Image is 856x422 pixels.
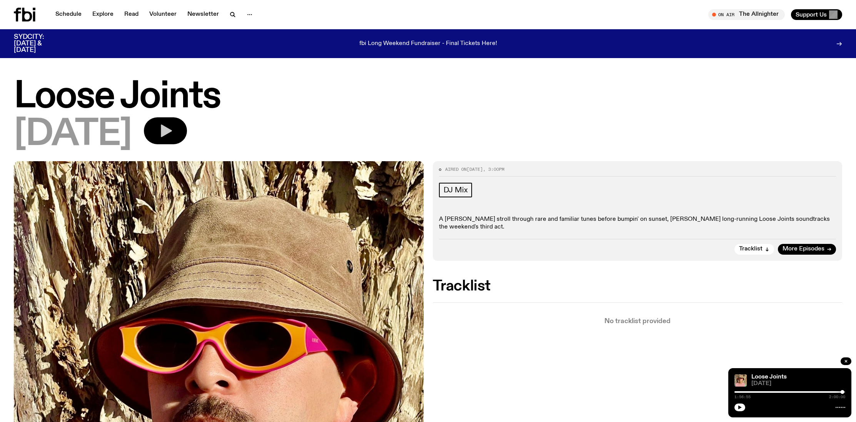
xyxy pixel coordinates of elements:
[444,186,468,194] span: DJ Mix
[14,80,842,114] h1: Loose Joints
[734,395,751,399] span: 1:56:55
[433,318,843,325] p: No tracklist provided
[51,9,86,20] a: Schedule
[751,374,787,380] a: Loose Joints
[14,34,63,53] h3: SYDCITY: [DATE] & [DATE]
[439,183,472,197] a: DJ Mix
[120,9,143,20] a: Read
[145,9,181,20] a: Volunteer
[791,9,842,20] button: Support Us
[183,9,224,20] a: Newsletter
[734,374,747,387] img: Tyson stands in front of a paperbark tree wearing orange sunglasses, a suede bucket hat and a pin...
[829,395,845,399] span: 2:00:00
[708,9,785,20] button: On AirThe Allnighter
[483,166,504,172] span: , 3:00pm
[359,40,497,47] p: fbi Long Weekend Fundraiser - Final Tickets Here!
[739,246,763,252] span: Tracklist
[751,381,845,387] span: [DATE]
[796,11,827,18] span: Support Us
[439,216,836,230] p: A [PERSON_NAME] stroll through rare and familiar tunes before bumpin' on sunset, [PERSON_NAME] lo...
[467,166,483,172] span: [DATE]
[734,244,774,255] button: Tracklist
[778,244,836,255] a: More Episodes
[88,9,118,20] a: Explore
[445,166,467,172] span: Aired on
[14,117,132,152] span: [DATE]
[433,279,843,293] h2: Tracklist
[783,246,824,252] span: More Episodes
